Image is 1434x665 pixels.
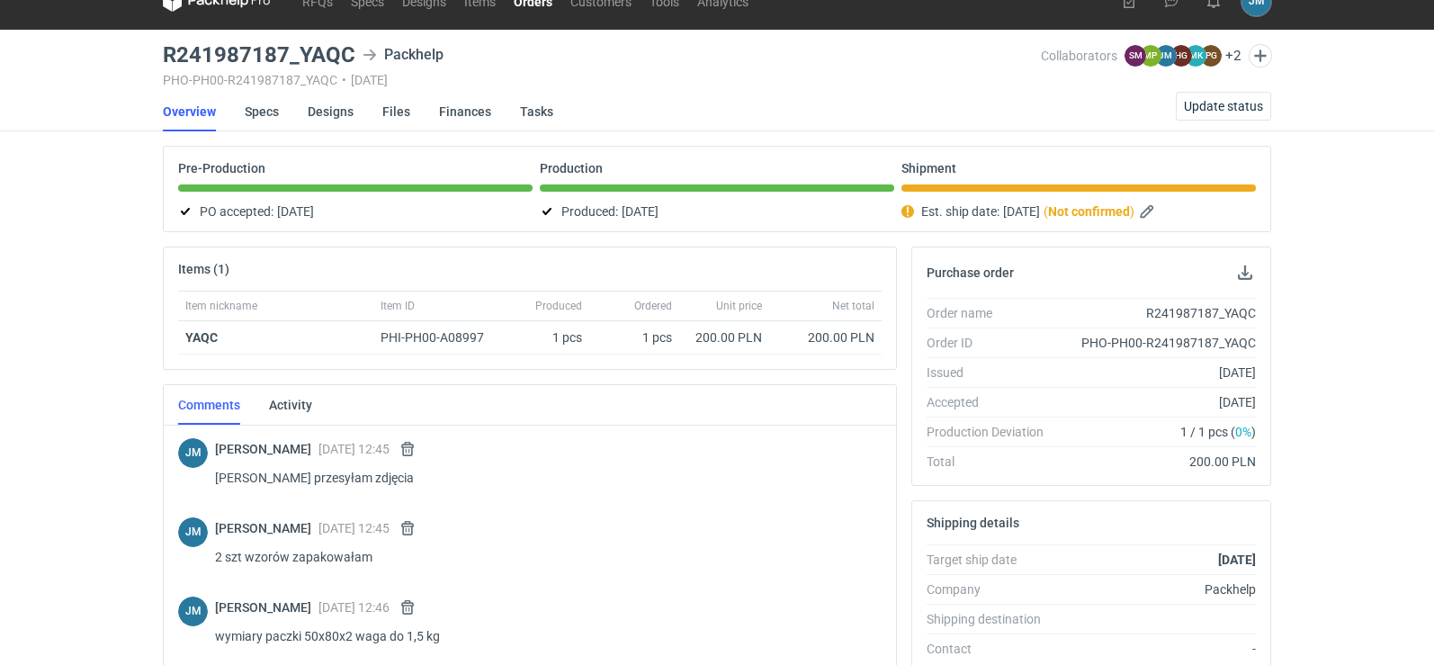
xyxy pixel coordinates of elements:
div: PHO-PH00-R241987187_YAQC [1058,334,1256,352]
div: 1 pcs [508,321,589,355]
div: PHI-PH00-A08997 [381,328,501,346]
div: Contact [927,640,1058,658]
div: Company [927,580,1058,598]
p: Pre-Production [178,161,265,175]
figcaption: PG [1200,45,1222,67]
div: Order name [927,304,1058,322]
strong: Not confirmed [1048,204,1130,219]
button: Edit collaborators [1249,44,1272,67]
figcaption: JM [1155,45,1177,67]
span: Ordered [634,299,672,313]
span: Produced [535,299,582,313]
span: Collaborators [1041,49,1117,63]
em: ) [1130,204,1134,219]
h2: Items (1) [178,262,229,276]
div: PHO-PH00-R241987187_YAQC [DATE] [163,73,1041,87]
span: Item nickname [185,299,257,313]
span: • [342,73,346,87]
span: 0% [1235,425,1251,439]
span: [DATE] 12:45 [318,442,390,456]
div: 200.00 PLN [776,328,874,346]
a: Files [382,92,410,131]
span: [DATE] [622,201,659,222]
h2: Shipping details [927,516,1019,530]
span: Unit price [716,299,762,313]
span: 1 / 1 pcs ( ) [1180,423,1256,441]
div: Total [927,453,1058,471]
div: Est. ship date: [901,201,1256,222]
p: wymiary paczki 50x80x2 waga do 1,5 kg [215,625,867,647]
div: 200.00 PLN [1058,453,1256,471]
div: Produced: [540,201,894,222]
p: 2 szt wzorów zapakowałam [215,546,867,568]
div: Target ship date [927,551,1058,569]
strong: [DATE] [1218,553,1256,567]
a: Overview [163,92,216,131]
span: [PERSON_NAME] [215,600,318,615]
figcaption: MK [1185,45,1206,67]
a: Activity [269,385,312,425]
div: Packhelp [1058,580,1256,598]
figcaption: HG [1170,45,1192,67]
div: PO accepted: [178,201,533,222]
div: Production Deviation [927,423,1058,441]
a: Comments [178,385,240,425]
a: Tasks [520,92,553,131]
span: [DATE] 12:45 [318,521,390,535]
p: Shipment [901,161,956,175]
figcaption: MP [1140,45,1161,67]
button: Download PO [1234,262,1256,283]
a: YAQC [185,330,218,345]
h2: Purchase order [927,265,1014,280]
span: [DATE] 12:46 [318,600,390,615]
div: 200.00 PLN [686,328,762,346]
span: Net total [832,299,874,313]
h3: R241987187_YAQC [163,44,355,66]
em: ( [1044,204,1048,219]
div: Issued [927,364,1058,382]
a: Specs [245,92,279,131]
div: - [1058,640,1256,658]
p: Production [540,161,603,175]
a: Designs [308,92,354,131]
span: Item ID [381,299,415,313]
a: Finances [439,92,491,131]
div: [DATE] [1058,364,1256,382]
div: Accepted [927,393,1058,411]
span: [DATE] [277,201,314,222]
button: Edit estimated shipping date [1138,201,1160,222]
div: Order ID [927,334,1058,352]
figcaption: JM [178,517,208,547]
div: Packhelp [363,44,444,66]
div: Joanna Myślak [178,517,208,547]
figcaption: JM [178,597,208,626]
div: Joanna Myślak [178,438,208,468]
div: Joanna Myślak [178,597,208,626]
button: +2 [1225,48,1241,64]
figcaption: JM [178,438,208,468]
figcaption: SM [1125,45,1146,67]
div: 1 pcs [589,321,679,355]
div: [DATE] [1058,393,1256,411]
span: Update status [1184,100,1263,112]
span: [DATE] [1003,201,1040,222]
span: [PERSON_NAME] [215,521,318,535]
p: [PERSON_NAME] przesyłam zdjęcia [215,467,867,489]
button: Update status [1176,92,1271,121]
div: R241987187_YAQC [1058,304,1256,322]
div: Shipping destination [927,610,1058,628]
span: [PERSON_NAME] [215,442,318,456]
